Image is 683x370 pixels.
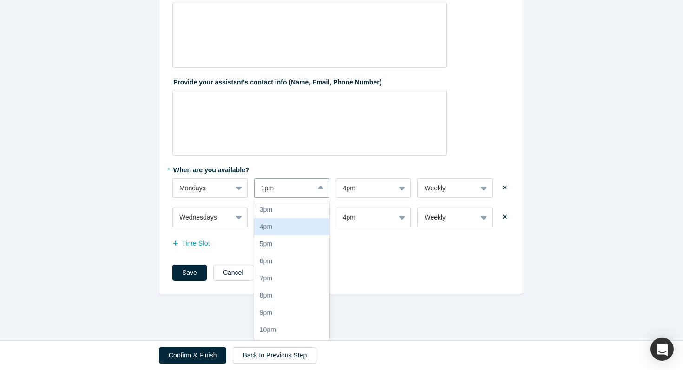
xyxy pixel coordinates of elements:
button: Time Slot [172,235,220,252]
label: Provide your assistant's contact info (Name, Email, Phone Number) [172,74,511,87]
div: rdw-wrapper [172,91,447,156]
button: Cancel [213,265,253,281]
div: rdw-editor [179,94,440,109]
div: rdw-editor [179,6,440,21]
div: Weekly [424,213,470,222]
div: Weekly [424,183,470,193]
div: 10pm [254,321,329,338]
div: 3pm [254,201,329,218]
div: rdw-wrapper [172,3,447,68]
a: Back to Previous Step [233,347,316,364]
div: 4pm [254,218,329,235]
div: 6pm [254,253,329,270]
div: 8pm [254,287,329,304]
div: 9pm [254,304,329,321]
button: Save [172,265,207,281]
label: When are you available? [172,162,249,175]
div: 5pm [254,235,329,253]
button: Confirm & Finish [159,347,226,364]
div: 7pm [254,270,329,287]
